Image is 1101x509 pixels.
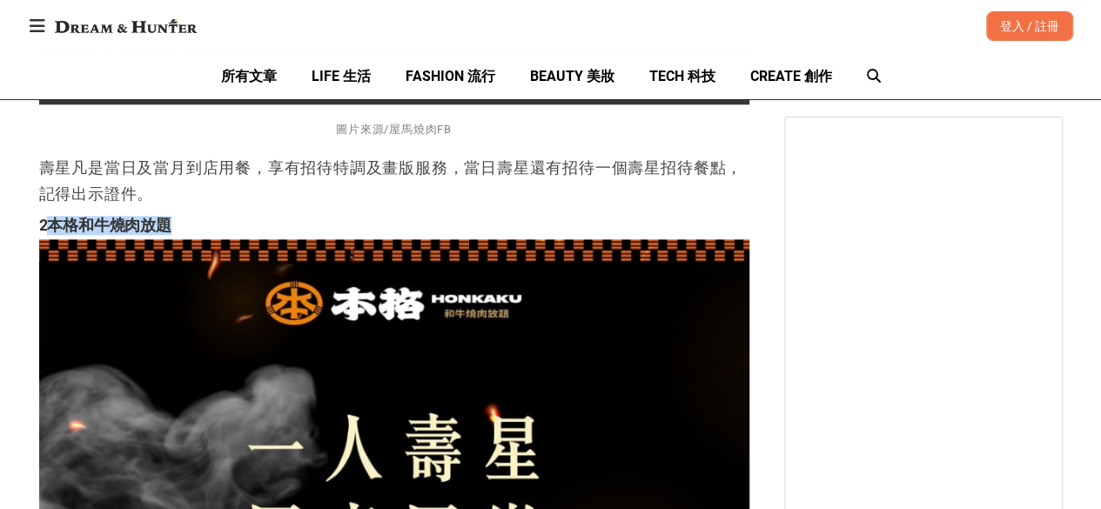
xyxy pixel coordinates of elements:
a: TECH 科技 [649,53,715,99]
span: CREATE 創作 [750,68,832,84]
p: 壽星凡是當日及當月到店用餐，享有招待特調及畫版服務，當日壽星還有招待一個壽星招待餐點，記得出示證件。 [39,155,749,207]
a: LIFE 生活 [312,53,371,99]
span: 所有文章 [221,68,277,84]
img: Dream & Hunter [46,10,205,42]
span: LIFE 生活 [312,68,371,84]
span: FASHION 流行 [406,68,495,84]
span: BEAUTY 美妝 [530,68,614,84]
a: CREATE 創作 [750,53,832,99]
div: 登入 / 註冊 [986,11,1073,41]
a: 所有文章 [221,53,277,99]
span: 圖片來源/屋馬燒肉FB [336,123,452,136]
a: FASHION 流行 [406,53,495,99]
strong: 2本格和牛燒肉放題 [39,216,171,234]
span: TECH 科技 [649,68,715,84]
a: BEAUTY 美妝 [530,53,614,99]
